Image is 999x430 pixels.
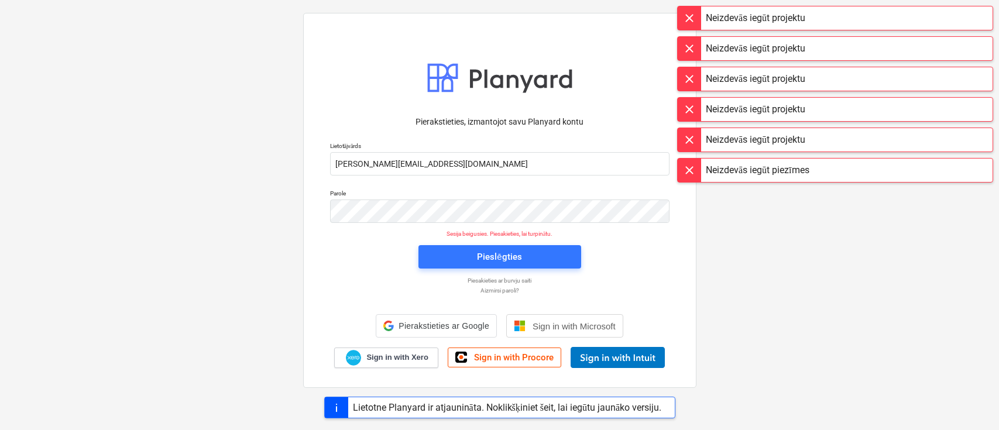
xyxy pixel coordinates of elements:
[353,402,662,413] div: Lietotne Planyard ir atjaunināta. Noklikšķiniet šeit, lai iegūtu jaunāko versiju.
[706,163,809,177] div: Neizdevās iegūt piezīmes
[706,72,805,86] div: Neizdevās iegūt projektu
[477,249,521,264] div: Pieslēgties
[514,320,526,332] img: Microsoft logo
[501,395,515,410] i: keyboard_arrow_down
[706,133,805,147] div: Neizdevās iegūt projektu
[346,350,361,366] img: Xero logo
[706,102,805,116] div: Neizdevās iegūt projektu
[418,245,581,269] button: Pieslēgties
[376,314,497,338] div: Pierakstieties ar Google
[334,348,438,368] a: Sign in with Xero
[323,230,677,238] p: Sesija beigusies. Piesakieties, lai turpinātu.
[448,348,561,367] a: Sign in with Procore
[330,190,670,199] p: Parole
[706,42,805,56] div: Neizdevās iegūt projektu
[533,321,616,331] span: Sign in with Microsoft
[324,287,675,294] a: Aizmirsi paroli?
[330,116,670,128] p: Pierakstieties, izmantojot savu Planyard kontu
[474,352,554,363] span: Sign in with Procore
[366,352,428,363] span: Sign in with Xero
[324,277,675,284] a: Piesakieties ar burvju saiti
[330,152,670,176] input: Lietotājvārds
[330,142,670,152] p: Lietotājvārds
[399,321,489,331] span: Pierakstieties ar Google
[706,11,805,25] div: Neizdevās iegūt projektu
